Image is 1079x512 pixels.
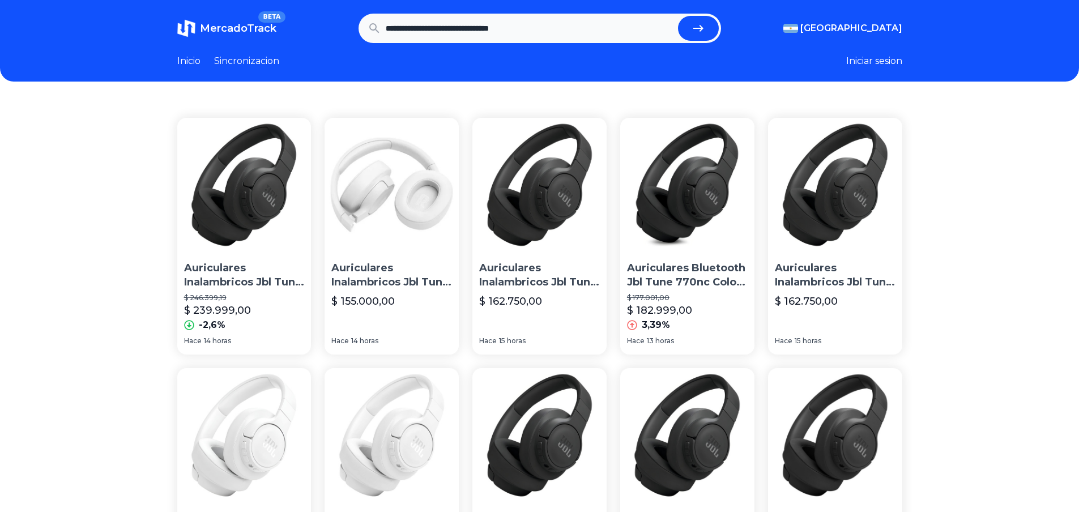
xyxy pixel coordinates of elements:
[177,368,312,502] img: Auriculares Inalambricos Jbl Tune 770nc Over Ear Color Negro
[768,368,902,502] img: Auriculares Inalambricos Jbl Tune 770nc Over Ear Color Negro
[177,118,312,355] a: Auriculares Inalambricos Jbl Tune 770nc Over Ear Color NegroAuriculares Inalambricos Jbl Tune 770...
[325,368,459,502] img: Auriculares Inalambricos Jbl Tune 770nc Over Ear Color Negro
[783,24,798,33] img: Argentina
[775,336,792,345] span: Hace
[620,368,754,502] img: Auriculares Bluetooth Con Reconocimiento De Voz Jbl Tune 770nc Drive, 40 Mm, 20 Hz, Color Negro
[783,22,902,35] button: [GEOGRAPHIC_DATA]
[627,293,748,302] p: $ 177.001,00
[775,293,838,309] p: $ 162.750,00
[331,293,395,309] p: $ 155.000,00
[499,336,526,345] span: 15 horas
[479,336,497,345] span: Hace
[479,261,600,289] p: Auriculares Inalambricos Jbl Tune 770nc Over Ear Color Negro
[184,336,202,345] span: Hace
[627,302,692,318] p: $ 182.999,00
[184,261,305,289] p: Auriculares Inalambricos Jbl Tune 770nc Over Ear Color Negro
[258,11,285,23] span: BETA
[184,302,251,318] p: $ 239.999,00
[472,118,607,252] img: Auriculares Inalambricos Jbl Tune 770nc Over Ear Color Negro
[200,22,276,35] span: MercadoTrack
[472,118,607,355] a: Auriculares Inalambricos Jbl Tune 770nc Over Ear Color NegroAuriculares Inalambricos Jbl Tune 770...
[472,368,607,502] img: Auriculares Bluetooth Con Reconocimiento De Voz Jbl Tune 770nc Drive, 40 Mm, 20 Hz, Color Negro
[627,261,748,289] p: Auriculares Bluetooth Jbl Tune 770nc Color Jblt770nc, Color Negro
[331,261,452,289] p: Auriculares Inalambricos Jbl Tune 770nc Over Ear Color Negro
[479,293,542,309] p: $ 162.750,00
[647,336,674,345] span: 13 horas
[775,261,895,289] p: Auriculares Inalambricos Jbl Tune 770nc Over Ear Color Negro
[199,318,225,332] p: -2,6%
[184,293,305,302] p: $ 246.399,19
[177,118,312,252] img: Auriculares Inalambricos Jbl Tune 770nc Over Ear Color Negro
[627,336,645,345] span: Hace
[177,19,276,37] a: MercadoTrackBETA
[768,118,902,252] img: Auriculares Inalambricos Jbl Tune 770nc Over Ear Color Negro
[177,54,201,68] a: Inicio
[331,336,349,345] span: Hace
[325,118,459,252] img: Auriculares Inalambricos Jbl Tune 770nc Over Ear Color Negro
[800,22,902,35] span: [GEOGRAPHIC_DATA]
[351,336,378,345] span: 14 horas
[204,336,231,345] span: 14 horas
[846,54,902,68] button: Iniciar sesion
[177,19,195,37] img: MercadoTrack
[325,118,459,355] a: Auriculares Inalambricos Jbl Tune 770nc Over Ear Color NegroAuriculares Inalambricos Jbl Tune 770...
[768,118,902,355] a: Auriculares Inalambricos Jbl Tune 770nc Over Ear Color NegroAuriculares Inalambricos Jbl Tune 770...
[214,54,279,68] a: Sincronizacion
[620,118,754,355] a: Auriculares Bluetooth Jbl Tune 770nc Color Jblt770nc, Color NegroAuriculares Bluetooth Jbl Tune 7...
[642,318,670,332] p: 3,39%
[795,336,821,345] span: 15 horas
[620,118,754,252] img: Auriculares Bluetooth Jbl Tune 770nc Color Jblt770nc, Color Negro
